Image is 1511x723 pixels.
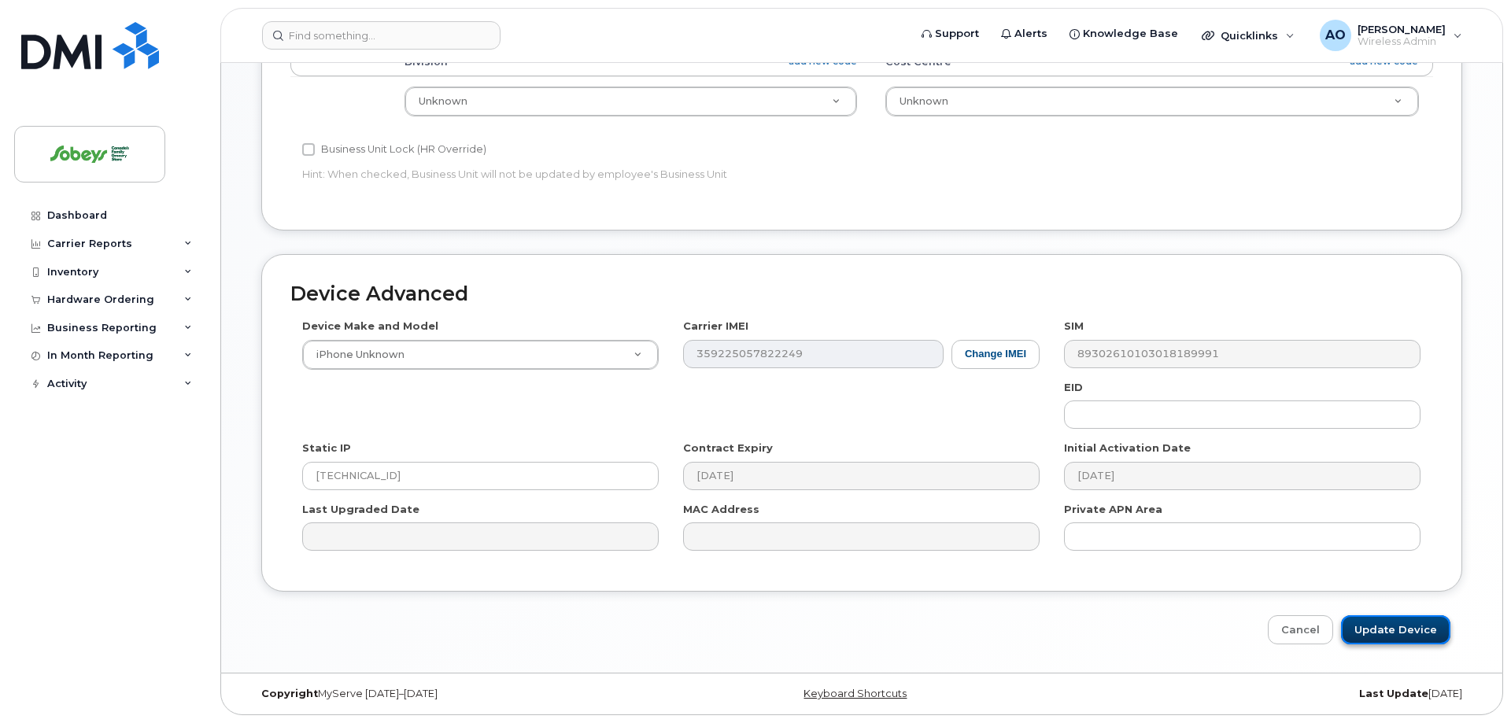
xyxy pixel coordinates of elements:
div: Quicklinks [1191,20,1306,51]
label: Carrier IMEI [683,319,748,334]
div: Antonio Orgera [1309,20,1473,51]
button: Change IMEI [951,340,1040,369]
label: Device Make and Model [302,319,438,334]
label: SIM [1064,319,1084,334]
div: [DATE] [1066,688,1474,700]
span: Knowledge Base [1083,26,1178,42]
span: Unknown [419,95,467,107]
span: Alerts [1014,26,1047,42]
span: Wireless Admin [1358,35,1446,48]
label: Last Upgraded Date [302,502,419,517]
a: Alerts [990,18,1058,50]
a: Support [911,18,990,50]
span: Support [935,26,979,42]
strong: Copyright [261,688,318,699]
label: Private APN Area [1064,502,1162,517]
a: Cancel [1268,615,1333,644]
input: Business Unit Lock (HR Override) [302,143,315,156]
input: Find something... [262,21,501,50]
span: AO [1325,26,1346,45]
span: Quicklinks [1221,29,1278,42]
a: iPhone Unknown [303,341,658,369]
span: iPhone Unknown [307,348,405,362]
span: Unknown [900,95,948,107]
a: Knowledge Base [1058,18,1189,50]
a: Unknown [405,87,856,116]
strong: Last Update [1359,688,1428,699]
p: Hint: When checked, Business Unit will not be updated by employee's Business Unit [302,167,1040,182]
label: Initial Activation Date [1064,441,1191,456]
a: Keyboard Shortcuts [804,688,907,699]
label: Contract Expiry [683,441,773,456]
h2: Device Advanced [290,283,1433,305]
label: MAC Address [683,502,759,517]
label: Business Unit Lock (HR Override) [302,140,486,159]
label: EID [1064,380,1083,395]
input: Update Device [1341,615,1450,644]
span: [PERSON_NAME] [1358,23,1446,35]
a: Unknown [886,87,1418,116]
div: MyServe [DATE]–[DATE] [249,688,658,700]
label: Static IP [302,441,351,456]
